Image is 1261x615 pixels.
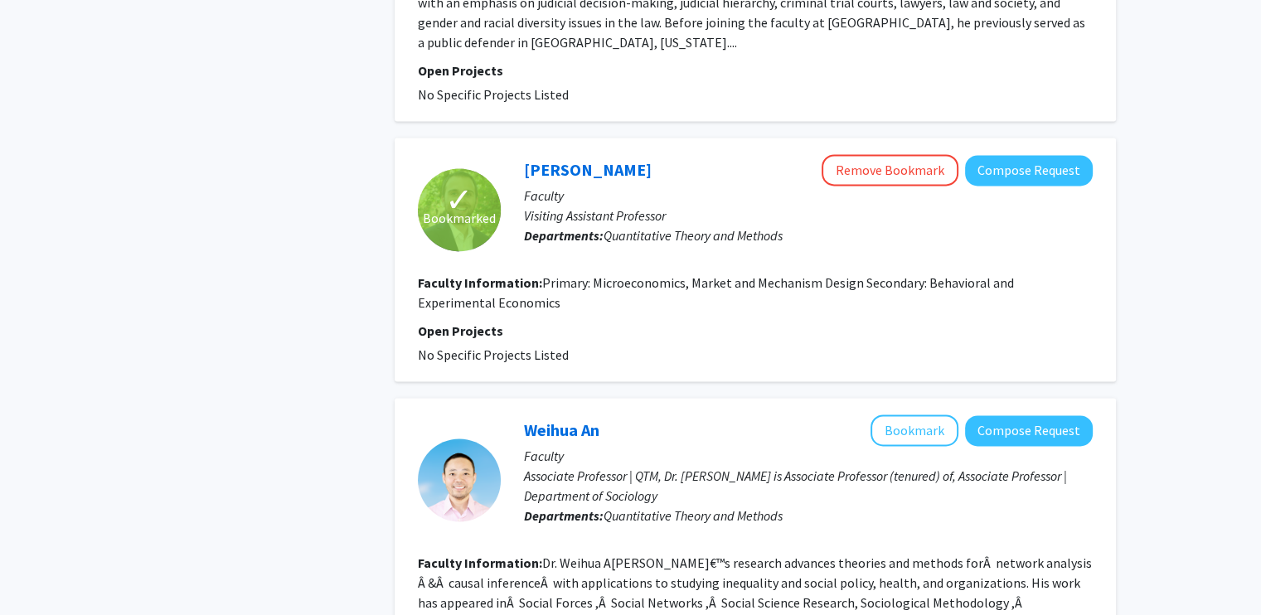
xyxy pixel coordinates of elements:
a: [PERSON_NAME] [524,159,652,180]
fg-read-more: Primary: Microeconomics, Market and Mechanism Design Secondary: Behavioral and Experimental Econo... [418,274,1014,311]
b: Faculty Information: [418,274,542,291]
button: Remove Bookmark [822,154,958,186]
a: Weihua An [524,419,599,440]
p: Associate Professor | QTM, Dr. [PERSON_NAME] is Associate Professor (tenured) of, Associate Profe... [524,466,1093,506]
p: Open Projects [418,321,1093,341]
iframe: Chat [12,540,70,603]
b: Departments: [524,227,604,244]
span: No Specific Projects Listed [418,86,569,103]
span: No Specific Projects Listed [418,346,569,363]
p: Open Projects [418,61,1093,80]
p: Visiting Assistant Professor [524,206,1093,225]
p: Faculty [524,446,1093,466]
span: Quantitative Theory and Methods [604,227,783,244]
b: Departments: [524,507,604,524]
span: Bookmarked [423,208,496,228]
button: Compose Request to Weihua An [965,415,1093,446]
span: ✓ [445,191,473,208]
button: Compose Request to Martin Van der Linden [965,155,1093,186]
button: Add Weihua An to Bookmarks [871,414,958,446]
b: Faculty Information: [418,554,542,571]
span: Quantitative Theory and Methods [604,507,783,524]
p: Faculty [524,186,1093,206]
